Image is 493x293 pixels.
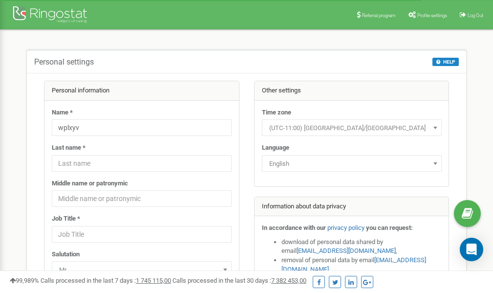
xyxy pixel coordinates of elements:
label: Language [262,143,289,153]
button: HELP [432,58,459,66]
u: 7 382 453,00 [271,277,306,284]
label: Middle name or patronymic [52,179,128,188]
span: Referral program [362,13,396,18]
span: (UTC-11:00) Pacific/Midway [262,119,442,136]
div: Personal information [44,81,239,101]
label: Salutation [52,250,80,259]
div: Information about data privacy [255,197,449,217]
span: Log Out [468,13,483,18]
strong: In accordance with our [262,224,326,231]
input: Job Title [52,226,232,243]
h5: Personal settings [34,58,94,67]
input: Middle name or patronymic [52,190,232,207]
div: Open Intercom Messenger [460,238,483,261]
span: (UTC-11:00) Pacific/Midway [265,121,438,135]
span: Profile settings [417,13,447,18]
input: Name [52,119,232,136]
li: removal of personal data by email , [281,256,442,274]
label: Job Title * [52,214,80,224]
label: Name * [52,108,73,117]
span: Mr. [52,261,232,278]
li: download of personal data shared by email , [281,238,442,256]
input: Last name [52,155,232,172]
a: [EMAIL_ADDRESS][DOMAIN_NAME] [297,247,396,254]
span: 99,989% [10,277,39,284]
label: Last name * [52,143,86,153]
div: Other settings [255,81,449,101]
strong: you can request: [366,224,413,231]
span: Calls processed in the last 7 days : [41,277,171,284]
u: 1 745 115,00 [136,277,171,284]
label: Time zone [262,108,291,117]
span: Calls processed in the last 30 days : [172,277,306,284]
span: English [262,155,442,172]
a: privacy policy [327,224,364,231]
span: English [265,157,438,171]
span: Mr. [55,263,228,277]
